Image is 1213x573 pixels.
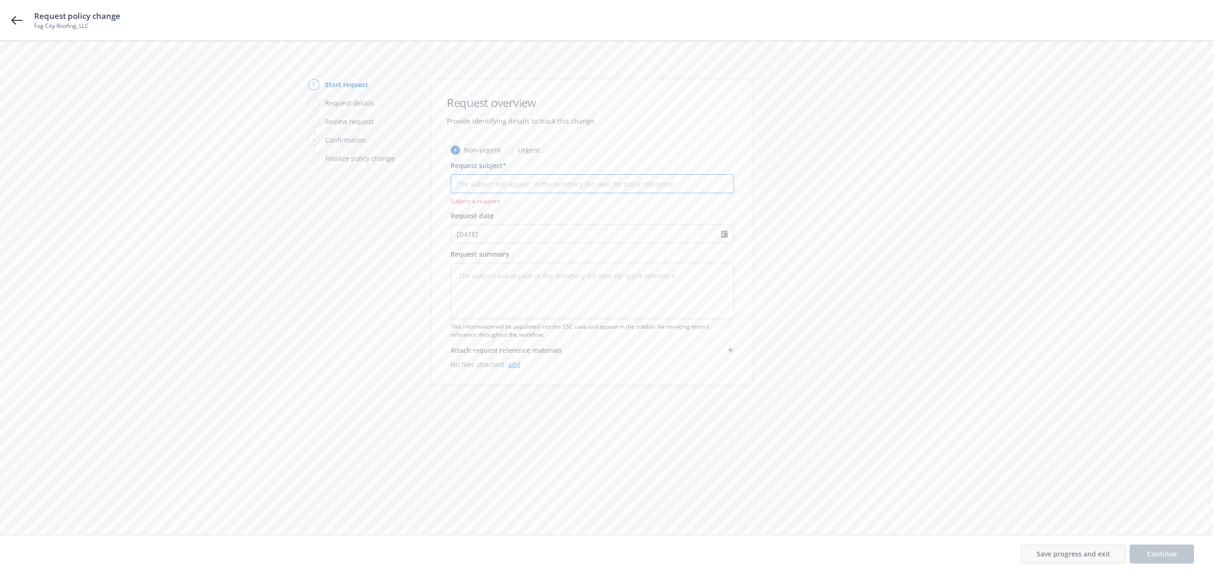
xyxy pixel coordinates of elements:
div: Start request [325,80,368,90]
input: The subject will appear in the summary list view for quick reference. [451,174,734,193]
div: Request details [325,98,374,108]
div: Finalize policy change [325,153,395,163]
input: Non-urgent [451,145,460,155]
span: Request subject* [451,161,507,170]
span: Save progress and exit [1037,549,1110,558]
svg: Calendar [721,230,728,238]
input: Urgent [505,145,514,155]
span: Request date [451,211,494,220]
input: MM/DD/YYYY [451,225,721,243]
div: 1 [308,79,319,90]
span: Request policy change [34,10,120,22]
span: This information will be populated into the SSC case and appear in the sidebar for servicing team... [451,322,734,339]
div: Confirmation [325,135,366,145]
div: 2 [308,98,319,108]
span: Attach request reference materials [451,345,562,355]
div: 3 [308,116,319,127]
span: Continue [1147,549,1177,558]
div: Review request [325,116,374,126]
span: Non-urgent [464,145,501,155]
span: Provide identifying details to track this change. [447,116,596,126]
a: add [508,360,520,369]
h1: Request overview [447,95,596,110]
div: 5 [308,153,319,164]
span: Subject is required [451,197,734,205]
span: Fog City Roofing, LLC [34,22,120,30]
div: 4 [308,134,319,145]
span: Request summary [451,250,509,259]
span: Urgent [518,145,540,155]
span: No files attached. [451,359,734,369]
button: Save progress and exit [1021,545,1126,564]
button: Continue [1130,545,1194,564]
